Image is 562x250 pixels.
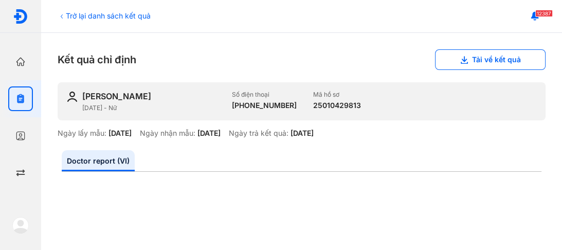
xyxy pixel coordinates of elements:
div: Trở lại danh sách kết quả [58,10,151,21]
div: [DATE] [108,129,132,138]
img: logo [12,217,29,234]
button: Tải về kết quả [435,49,546,70]
div: Số điện thoại [232,91,297,99]
div: Ngày nhận mẫu: [140,129,195,138]
div: Ngày lấy mẫu: [58,129,106,138]
div: [DATE] [291,129,314,138]
span: 12387 [535,10,553,17]
div: Ngày trả kết quả: [229,129,288,138]
img: user-icon [66,91,78,103]
div: Kết quả chỉ định [58,49,546,70]
div: [PERSON_NAME] [82,91,151,102]
div: [PHONE_NUMBER] [232,101,297,110]
div: Mã hồ sơ [313,91,361,99]
div: [DATE] - Nữ [82,104,224,112]
a: Doctor report (VI) [62,150,135,171]
img: logo [13,9,28,24]
div: 25010429813 [313,101,361,110]
div: [DATE] [197,129,221,138]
